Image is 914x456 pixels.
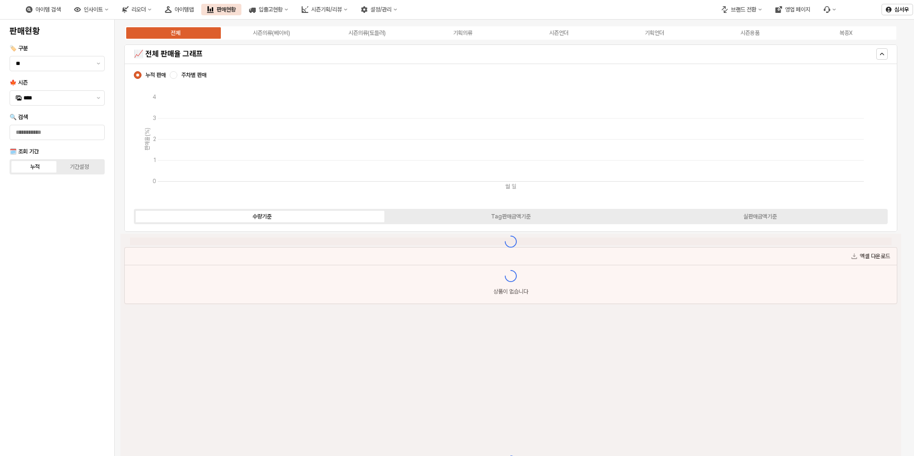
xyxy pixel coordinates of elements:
div: 설정/관리 [370,6,392,13]
button: 아이템맵 [159,4,199,15]
div: 버그 제보 및 기능 개선 요청 [818,4,842,15]
button: 판매현황 [201,4,241,15]
label: 수량기준 [137,212,386,221]
div: 브랜드 전환 [731,6,756,13]
button: 리오더 [116,4,157,15]
button: 심서우 [881,4,913,15]
div: 수량기준 [252,213,272,220]
div: 시즌기획/리뷰 [311,6,342,13]
div: 실판매금액기준 [743,213,777,220]
div: 영업 페이지 [785,6,810,13]
div: 전체 [171,30,180,36]
label: 누적 [13,163,57,171]
label: 전체 [128,29,223,37]
button: 영업 페이지 [770,4,816,15]
div: 복종X [839,30,852,36]
button: 설정/관리 [355,4,403,15]
label: 복종X [798,29,894,37]
button: 제안 사항 표시 [93,91,104,105]
button: 인사이트 [68,4,114,15]
label: 기획언더 [607,29,702,37]
button: 브랜드 전환 [716,4,768,15]
button: 입출고현황 [243,4,294,15]
main: 앱 프레임 [115,20,914,456]
div: 입출고현황 [259,6,283,13]
div: 리오더 [131,6,146,13]
span: 누적 판매 [145,71,166,79]
div: 기획의류 [453,30,472,36]
button: 아이템 검색 [20,4,66,15]
div: 시즌의류(토들러) [348,30,386,36]
span: 🍁 시즌 [10,79,28,86]
span: 🏷️ 구분 [10,45,28,52]
div: 기간설정 [70,163,89,170]
p: 심서우 [894,6,909,13]
label: 시즌의류(토들러) [319,29,415,37]
label: 시즌의류(베이비) [223,29,319,37]
label: 기획의류 [415,29,511,37]
div: Tag판매금액기준 [491,213,531,220]
div: 누적 [30,163,40,170]
div: 아이템맵 [174,6,194,13]
span: 주차별 판매 [181,71,207,79]
label: 실판매금액기준 [635,212,884,221]
button: 숨기다 [876,48,888,60]
div: 시즌의류(베이비) [253,30,290,36]
h4: 판매현황 [10,26,105,36]
label: Tag판매금액기준 [386,212,635,221]
div: 기획언더 [645,30,664,36]
span: 🔍 검색 [10,114,28,120]
div: 시즌용품 [740,30,760,36]
span: 🗓️ 조회 기간 [10,148,39,155]
label: 시즌언더 [511,29,607,37]
div: 아이템 검색 [35,6,61,13]
button: 시즌기획/리뷰 [296,4,353,15]
div: 시즌언더 [549,30,568,36]
div: 인사이트 [84,6,103,13]
button: 제안 사항 표시 [93,56,104,71]
label: 시즌용품 [702,29,798,37]
h5: 📈 전체 판매율 그래프 [134,49,697,59]
div: 판매현황 [217,6,236,13]
label: 기간설정 [57,163,102,171]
